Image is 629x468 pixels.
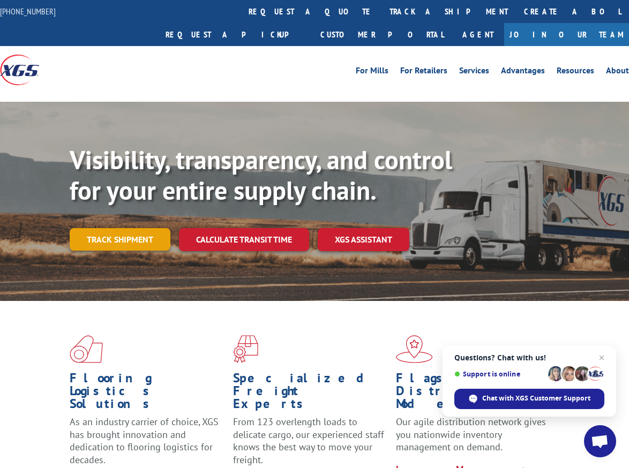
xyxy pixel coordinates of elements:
[454,370,544,378] span: Support is online
[557,66,594,78] a: Resources
[158,23,312,46] a: Request a pickup
[70,228,170,251] a: Track shipment
[233,372,388,416] h1: Specialized Freight Experts
[454,353,604,362] span: Questions? Chat with us!
[312,23,452,46] a: Customer Portal
[482,394,590,403] span: Chat with XGS Customer Support
[504,23,629,46] a: Join Our Team
[70,416,219,466] span: As an industry carrier of choice, XGS has brought innovation and dedication to flooring logistics...
[396,335,433,363] img: xgs-icon-flagship-distribution-model-red
[595,351,608,364] span: Close chat
[70,372,225,416] h1: Flooring Logistics Solutions
[454,389,604,409] div: Chat with XGS Customer Support
[233,335,258,363] img: xgs-icon-focused-on-flooring-red
[584,425,616,457] div: Open chat
[396,372,551,416] h1: Flagship Distribution Model
[70,143,452,207] b: Visibility, transparency, and control for your entire supply chain.
[400,66,447,78] a: For Retailers
[356,66,388,78] a: For Mills
[179,228,309,251] a: Calculate transit time
[396,416,546,454] span: Our agile distribution network gives you nationwide inventory management on demand.
[318,228,409,251] a: XGS ASSISTANT
[501,66,545,78] a: Advantages
[70,335,103,363] img: xgs-icon-total-supply-chain-intelligence-red
[606,66,629,78] a: About
[459,66,489,78] a: Services
[452,23,504,46] a: Agent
